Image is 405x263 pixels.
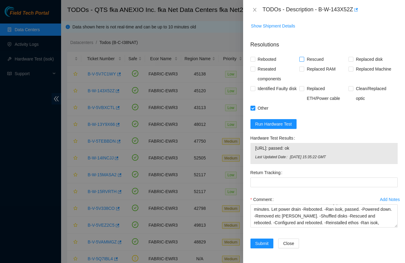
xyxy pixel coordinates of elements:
[278,239,299,248] button: Close
[250,239,274,248] button: Submit
[251,21,296,31] button: Show Shipment Details
[255,54,279,64] span: Rebooted
[250,177,398,187] input: Return Tracking
[255,64,300,84] span: Reseated components
[304,64,338,74] span: Replaced RAM
[250,119,297,129] button: Run Hardware Test
[283,240,294,247] span: Close
[255,154,290,160] span: Last Updated Date
[250,36,398,49] p: Resolutions
[380,197,400,202] div: Add Notes
[255,121,292,127] span: Run Hardware Test
[380,195,400,204] button: Add Notes
[251,23,295,29] span: Show Shipment Details
[255,145,393,152] span: [URL]: passed: ok
[250,195,276,204] label: Comment
[255,240,269,247] span: Submit
[250,168,285,177] label: Return Tracking
[255,84,299,93] span: Identified Faulty disk
[304,54,326,64] span: Rescued
[250,133,297,143] label: Hardware Test Results
[353,64,394,74] span: Replaced Machine
[290,154,393,160] span: [DATE] 15:35:22 GMT
[250,204,398,228] textarea: Comment
[263,5,398,15] div: TODOs - Description - B-W-143X52Z
[353,84,398,103] span: Clean/Replaced optic
[255,103,271,113] span: Other
[250,7,259,13] button: Close
[353,54,385,64] span: Replaced disk
[304,84,348,103] span: Replaced ETH/Power cable
[252,7,257,12] span: close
